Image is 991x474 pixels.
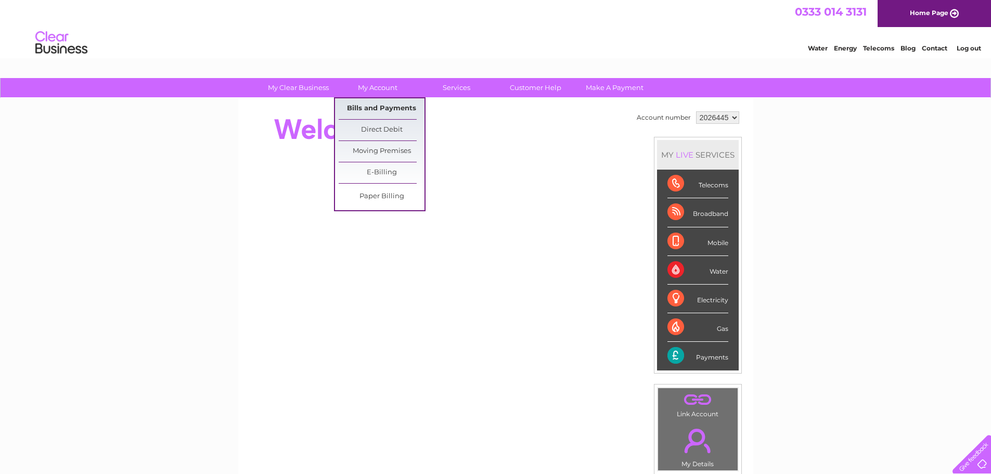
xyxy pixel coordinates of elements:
[667,256,728,285] div: Water
[795,5,867,18] a: 0333 014 3131
[667,227,728,256] div: Mobile
[667,170,728,198] div: Telecoms
[658,388,738,420] td: Link Account
[35,27,88,59] img: logo.png
[339,186,424,207] a: Paper Billing
[334,78,420,97] a: My Account
[493,78,578,97] a: Customer Help
[834,44,857,52] a: Energy
[414,78,499,97] a: Services
[661,391,735,409] a: .
[667,313,728,342] div: Gas
[339,98,424,119] a: Bills and Payments
[572,78,658,97] a: Make A Payment
[674,150,696,160] div: LIVE
[339,141,424,162] a: Moving Premises
[634,109,693,126] td: Account number
[667,198,728,227] div: Broadband
[661,422,735,459] a: .
[900,44,916,52] a: Blog
[863,44,894,52] a: Telecoms
[658,420,738,471] td: My Details
[808,44,828,52] a: Water
[667,285,728,313] div: Electricity
[339,162,424,183] a: E-Billing
[339,120,424,140] a: Direct Debit
[667,342,728,370] div: Payments
[957,44,981,52] a: Log out
[657,140,739,170] div: MY SERVICES
[250,6,742,50] div: Clear Business is a trading name of Verastar Limited (registered in [GEOGRAPHIC_DATA] No. 3667643...
[922,44,947,52] a: Contact
[255,78,341,97] a: My Clear Business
